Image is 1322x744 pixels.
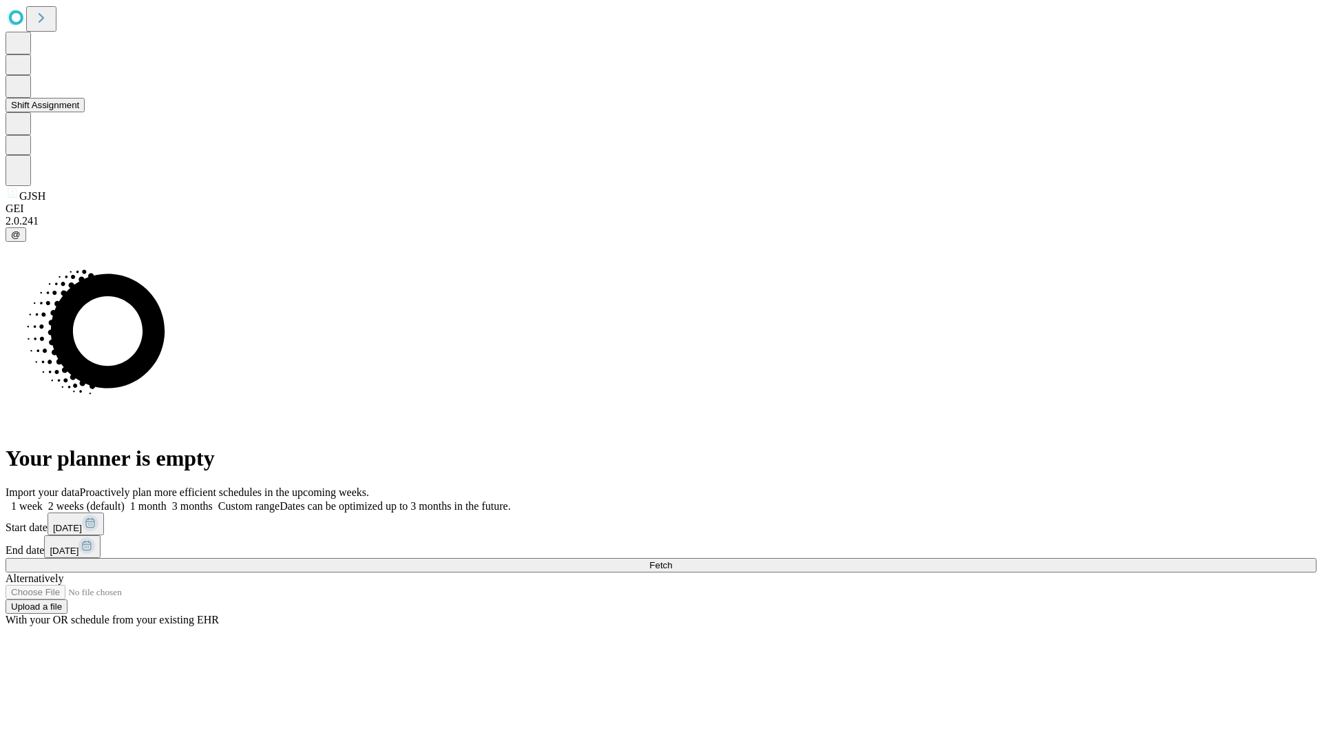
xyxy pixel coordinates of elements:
[6,572,63,584] span: Alternatively
[6,98,85,112] button: Shift Assignment
[19,190,45,202] span: GJSH
[44,535,101,558] button: [DATE]
[130,500,167,512] span: 1 month
[649,560,672,570] span: Fetch
[6,227,26,242] button: @
[6,203,1316,215] div: GEI
[6,446,1316,471] h1: Your planner is empty
[53,523,82,533] span: [DATE]
[6,614,219,626] span: With your OR schedule from your existing EHR
[6,513,1316,535] div: Start date
[11,500,43,512] span: 1 week
[48,513,104,535] button: [DATE]
[6,215,1316,227] div: 2.0.241
[50,546,78,556] span: [DATE]
[172,500,213,512] span: 3 months
[218,500,280,512] span: Custom range
[6,535,1316,558] div: End date
[280,500,510,512] span: Dates can be optimized up to 3 months in the future.
[48,500,125,512] span: 2 weeks (default)
[6,486,80,498] span: Import your data
[11,229,21,240] span: @
[80,486,369,498] span: Proactively plan more efficient schedules in the upcoming weeks.
[6,599,67,614] button: Upload a file
[6,558,1316,572] button: Fetch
